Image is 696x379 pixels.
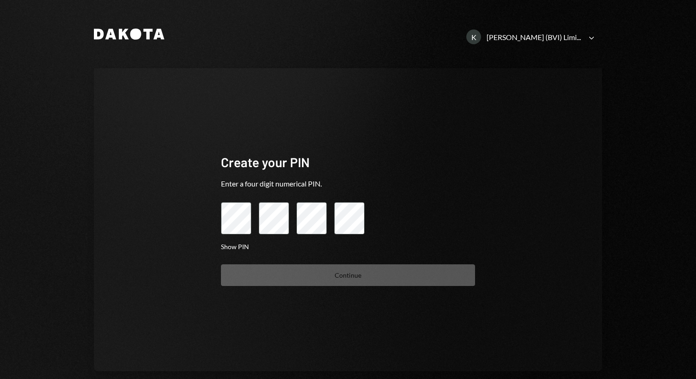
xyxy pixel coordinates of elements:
input: pin code 2 of 4 [259,202,289,234]
div: K [466,29,481,44]
input: pin code 3 of 4 [296,202,327,234]
div: Create your PIN [221,153,475,171]
input: pin code 1 of 4 [221,202,251,234]
input: pin code 4 of 4 [334,202,365,234]
button: Show PIN [221,243,249,251]
div: [PERSON_NAME] (BVI) Limi... [487,33,581,41]
div: Enter a four digit numerical PIN. [221,178,475,189]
